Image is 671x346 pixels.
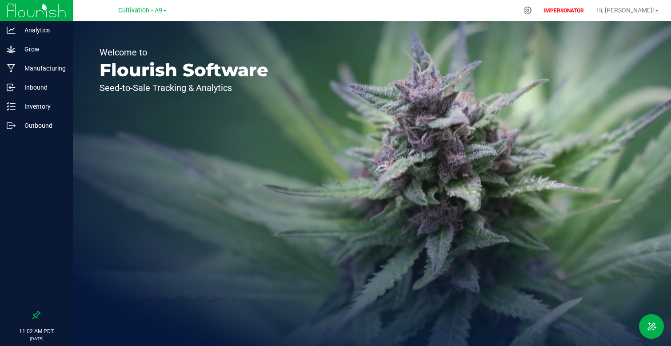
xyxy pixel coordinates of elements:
inline-svg: Inventory [7,102,16,111]
p: Seed-to-Sale Tracking & Analytics [100,83,268,92]
div: Manage settings [522,6,533,15]
inline-svg: Grow [7,45,16,54]
p: Analytics [16,25,69,35]
p: Manufacturing [16,63,69,74]
p: Outbound [16,120,69,131]
p: Grow [16,44,69,55]
p: IMPERSONATOR [540,7,587,15]
inline-svg: Analytics [7,26,16,35]
span: Hi, [PERSON_NAME]! [596,7,654,14]
p: [DATE] [4,335,69,342]
p: Flourish Software [100,61,268,79]
label: Pin the sidebar to full width on large screens [32,311,41,319]
p: 11:02 AM PDT [4,327,69,335]
p: Inventory [16,101,69,112]
span: Cultivation - A9 [118,7,162,14]
button: Toggle Menu [639,314,664,339]
p: Inbound [16,82,69,93]
p: Welcome to [100,48,268,57]
inline-svg: Outbound [7,121,16,130]
inline-svg: Inbound [7,83,16,92]
inline-svg: Manufacturing [7,64,16,73]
